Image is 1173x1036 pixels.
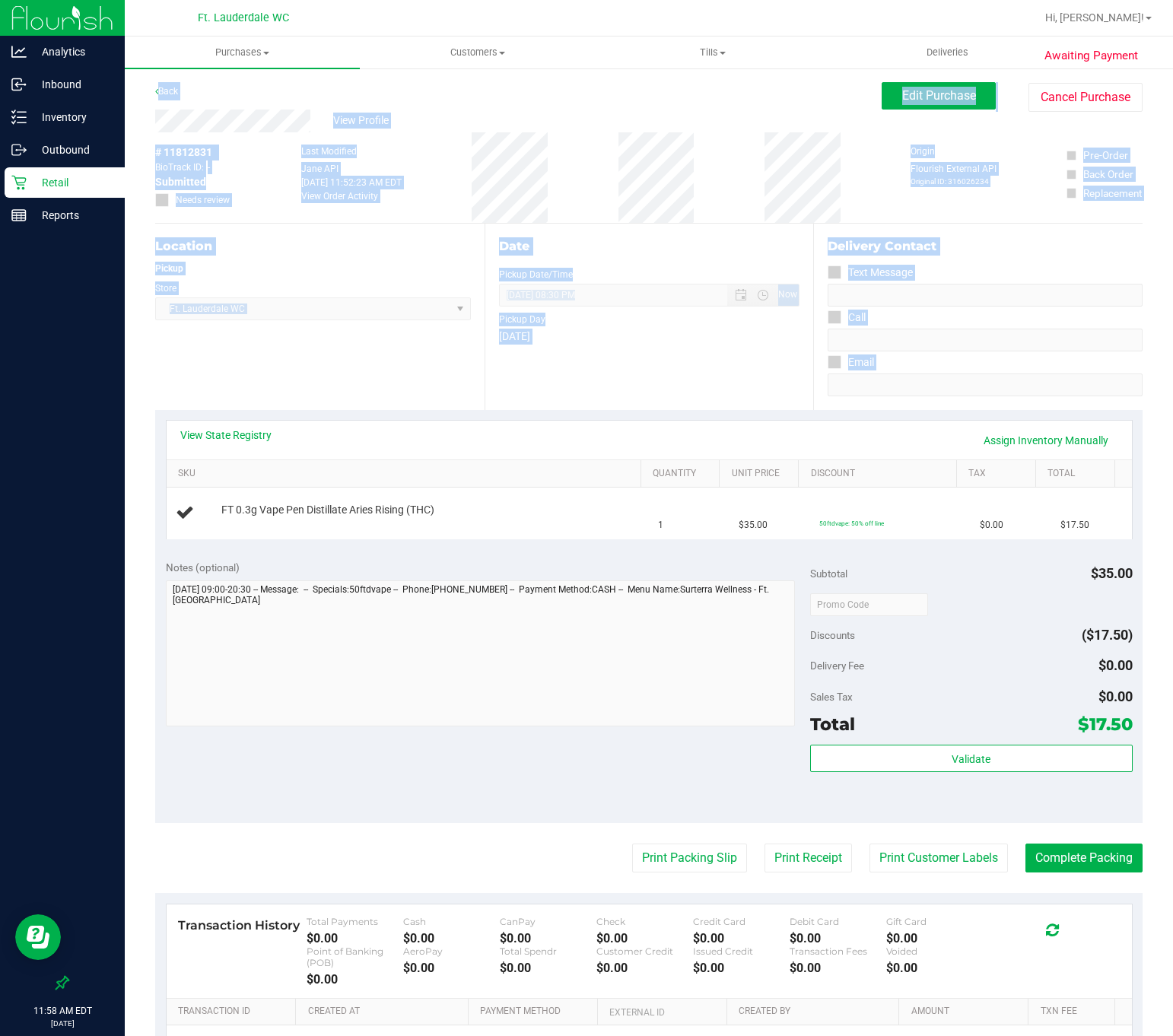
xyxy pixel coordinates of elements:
span: Total [810,713,855,735]
span: Customers [361,46,594,59]
div: Replacement [1083,186,1142,201]
div: [DATE] [499,329,800,345]
label: Pin the sidebar to full width on large screens [55,975,70,990]
span: Hi, [PERSON_NAME]! [1045,11,1144,24]
button: Edit Purchase [882,82,996,110]
div: $0.00 [596,931,693,945]
p: 11:58 AM EDT [7,1004,118,1018]
input: Format: (999) 999-9999 [828,329,1143,351]
input: Promo Code [810,593,928,616]
div: Jane API [301,162,402,176]
span: 50ftdvape: 50% off line [819,520,884,527]
span: Sales Tax [810,691,853,703]
a: SKU [178,468,634,480]
span: Needs review [176,193,230,207]
a: Transaction ID [178,1006,290,1018]
div: $0.00 [307,931,403,945]
div: Pre-Order [1083,148,1128,163]
div: Transaction Fees [790,945,886,957]
div: $0.00 [886,931,983,945]
a: Deliveries [830,37,1065,68]
span: Subtotal [810,567,847,580]
span: Discounts [810,621,855,649]
span: Delivery Fee [810,659,864,672]
span: $17.50 [1078,713,1133,735]
inline-svg: Inbound [11,77,27,92]
inline-svg: Inventory [11,110,27,125]
div: $0.00 [500,931,596,945]
a: Purchases [125,37,360,68]
span: BioTrack ID: [155,160,204,174]
label: Pickup Date/Time [499,268,573,281]
a: Amount [911,1006,1022,1018]
div: $0.00 [307,972,403,987]
p: [DATE] [7,1018,118,1029]
div: Gift Card [886,916,983,927]
a: Back [155,86,178,97]
inline-svg: Analytics [11,44,27,59]
button: Print Packing Slip [632,844,747,872]
a: View Order Activity [301,191,378,202]
span: $0.00 [980,518,1003,532]
a: Tax [968,468,1029,480]
span: FT 0.3g Vape Pen Distillate Aries Rising (THC) [221,503,434,517]
a: Assign Inventory Manually [974,427,1118,453]
div: Delivery Contact [828,237,1143,256]
div: Voided [886,945,983,957]
a: Payment Method [480,1006,591,1018]
div: Check [596,916,693,927]
span: Tills [596,46,829,59]
div: $0.00 [403,931,500,945]
a: Created At [308,1006,463,1018]
a: Txn Fee [1041,1006,1109,1018]
div: [DATE] 11:52:23 AM EDT [301,176,402,189]
span: Deliveries [906,46,989,59]
span: Notes (optional) [166,561,240,574]
a: Unit Price [732,468,793,480]
label: Store [155,281,176,295]
button: Cancel Purchase [1028,83,1143,112]
a: Customers [360,37,595,68]
div: Issued Credit [693,945,790,957]
p: Retail [27,173,118,192]
button: Print Receipt [765,844,852,872]
a: Tills [595,37,830,68]
label: Origin [911,145,935,158]
label: Email [828,351,874,373]
label: Text Message [828,262,913,284]
span: $0.00 [1098,657,1133,673]
button: Complete Packing [1025,844,1143,872]
p: Original ID: 316026234 [911,176,997,187]
span: # 11812831 [155,145,212,160]
div: $0.00 [693,961,790,975]
strong: Pickup [155,263,183,274]
div: Cash [403,916,500,927]
span: Purchases [125,46,360,59]
div: $0.00 [596,961,693,975]
div: Point of Banking (POB) [307,945,403,968]
a: Total [1047,468,1108,480]
p: Reports [27,206,118,224]
span: $35.00 [739,518,768,532]
input: Format: (999) 999-9999 [828,284,1143,307]
span: $0.00 [1098,688,1133,704]
div: AeroPay [403,945,500,957]
p: Outbound [27,141,118,159]
div: $0.00 [403,961,500,975]
div: Total Spendr [500,945,596,957]
span: Submitted [155,174,206,190]
div: Back Order [1083,167,1133,182]
span: Validate [952,753,990,765]
label: Call [828,307,866,329]
div: $0.00 [790,961,886,975]
div: Customer Credit [596,945,693,957]
div: CanPay [500,916,596,927]
p: Inbound [27,75,118,94]
span: Awaiting Payment [1044,47,1138,65]
div: $0.00 [790,931,886,945]
div: Location [155,237,471,256]
p: Analytics [27,43,118,61]
label: Pickup Day [499,313,545,326]
iframe: Resource center [15,914,61,960]
div: Debit Card [790,916,886,927]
